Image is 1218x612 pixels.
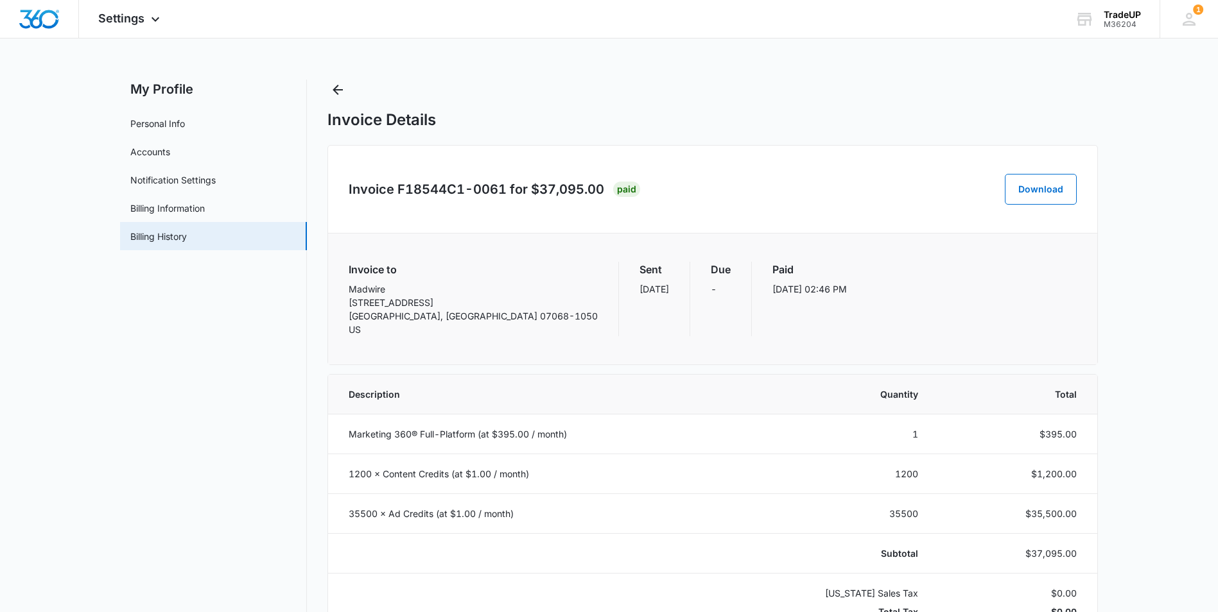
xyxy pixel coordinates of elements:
[711,262,731,277] h3: Due
[349,309,598,323] p: [GEOGRAPHIC_DATA], [GEOGRAPHIC_DATA] 07068-1050
[1005,174,1077,205] button: Download
[349,180,604,199] h2: Invoice F18544C1-0061 for $37,095.00
[327,110,436,130] h1: Invoice Details
[639,262,669,336] div: [DATE]
[1104,10,1141,20] div: account name
[821,547,918,560] p: Subtotal
[328,494,805,534] td: 35500 × Ad Credits (at $1.00 / month)
[613,182,640,197] div: PAID
[934,494,1097,534] td: $35,500.00
[934,414,1097,454] td: $395.00
[130,201,205,215] a: Billing Information
[327,80,348,100] button: Back
[1193,4,1203,15] div: notifications count
[120,80,307,99] h2: My Profile
[949,586,1077,600] p: $0.00
[805,494,934,534] td: 35500
[130,173,216,187] a: Notification Settings
[639,262,669,277] h3: Sent
[934,534,1097,574] td: $37,095.00
[772,262,847,277] h3: Paid
[130,117,185,130] a: Personal Info
[328,454,805,494] td: 1200 × Content Credits (at $1.00 / month)
[349,387,790,401] span: Description
[349,323,598,336] p: US
[805,414,934,454] td: 1
[130,230,187,243] a: Billing History
[821,586,918,600] p: [US_STATE] Sales Tax
[1104,20,1141,29] div: account id
[130,145,170,158] a: Accounts
[711,262,731,336] div: -
[821,387,918,401] span: Quantity
[349,296,598,309] p: [STREET_ADDRESS]
[349,282,598,296] p: Madwire
[1193,4,1203,15] span: 1
[98,12,144,25] span: Settings
[805,454,934,494] td: 1200
[349,262,598,277] h3: Invoice to
[328,414,805,454] td: Marketing 360® Full-Platform (at $395.00 / month)
[949,387,1077,401] span: Total
[934,454,1097,494] td: $1,200.00
[772,262,847,336] div: [DATE] 02:46 PM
